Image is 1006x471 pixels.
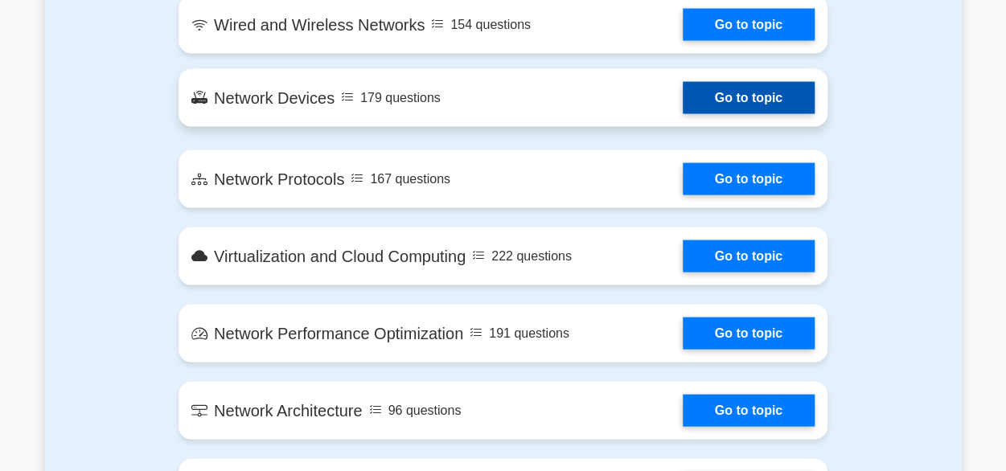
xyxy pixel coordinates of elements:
[683,9,815,41] a: Go to topic
[683,317,815,350] a: Go to topic
[683,82,815,114] a: Go to topic
[683,240,815,272] a: Go to topic
[683,395,815,427] a: Go to topic
[683,163,815,195] a: Go to topic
